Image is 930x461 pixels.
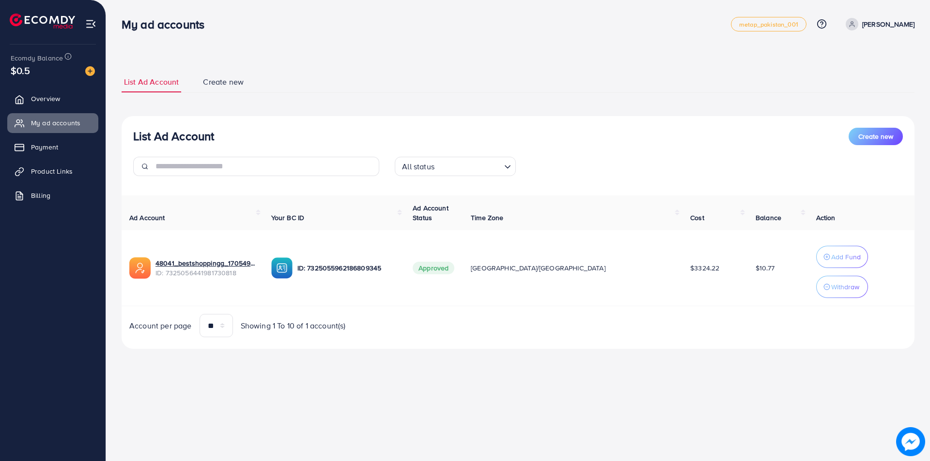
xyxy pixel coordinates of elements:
img: image [85,66,95,76]
span: Your BC ID [271,213,305,223]
span: Billing [31,191,50,200]
button: Withdraw [816,276,868,298]
span: $3324.22 [690,263,719,273]
span: Product Links [31,166,73,176]
span: Ad Account [129,213,165,223]
h3: My ad accounts [122,17,212,31]
img: menu [85,18,96,30]
p: [PERSON_NAME] [862,18,914,30]
div: <span class='underline'>48041_bestshoppingg_1705497623891</span></br>7325056441981730818 [155,258,256,278]
span: Ecomdy Balance [11,53,63,63]
input: Search for option [437,158,500,174]
span: Account per page [129,320,192,331]
span: Time Zone [471,213,503,223]
img: logo [10,14,75,29]
p: ID: 7325055962186809345 [297,262,398,274]
button: Create new [849,128,903,145]
a: [PERSON_NAME] [842,18,914,30]
span: List Ad Account [124,76,179,88]
a: Payment [7,137,98,157]
span: My ad accounts [31,118,80,128]
h3: List Ad Account [133,129,214,143]
span: Payment [31,142,58,152]
a: Overview [7,89,98,108]
img: image [899,430,922,453]
img: ic-ads-acc.e4c84228.svg [129,257,151,279]
span: Create new [858,132,893,141]
span: Ad Account Status [413,203,449,223]
span: Cost [690,213,704,223]
a: 48041_bestshoppingg_1705497623891 [155,258,256,268]
span: Showing 1 To 10 of 1 account(s) [241,320,346,331]
div: Search for option [395,157,516,176]
span: $0.5 [11,63,31,77]
span: metap_pakistan_001 [739,21,798,28]
p: Withdraw [831,281,859,293]
span: [GEOGRAPHIC_DATA]/[GEOGRAPHIC_DATA] [471,263,605,273]
a: metap_pakistan_001 [731,17,806,31]
img: ic-ba-acc.ded83a64.svg [271,257,293,279]
span: Balance [756,213,781,223]
span: Create new [203,76,244,88]
a: Billing [7,186,98,205]
span: Approved [413,262,454,274]
button: Add Fund [816,246,868,268]
p: Add Fund [831,251,861,263]
a: My ad accounts [7,113,98,133]
span: All status [400,160,436,174]
span: Action [816,213,836,223]
span: $10.77 [756,263,775,273]
a: Product Links [7,162,98,181]
span: Overview [31,94,60,104]
span: ID: 7325056441981730818 [155,268,256,278]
